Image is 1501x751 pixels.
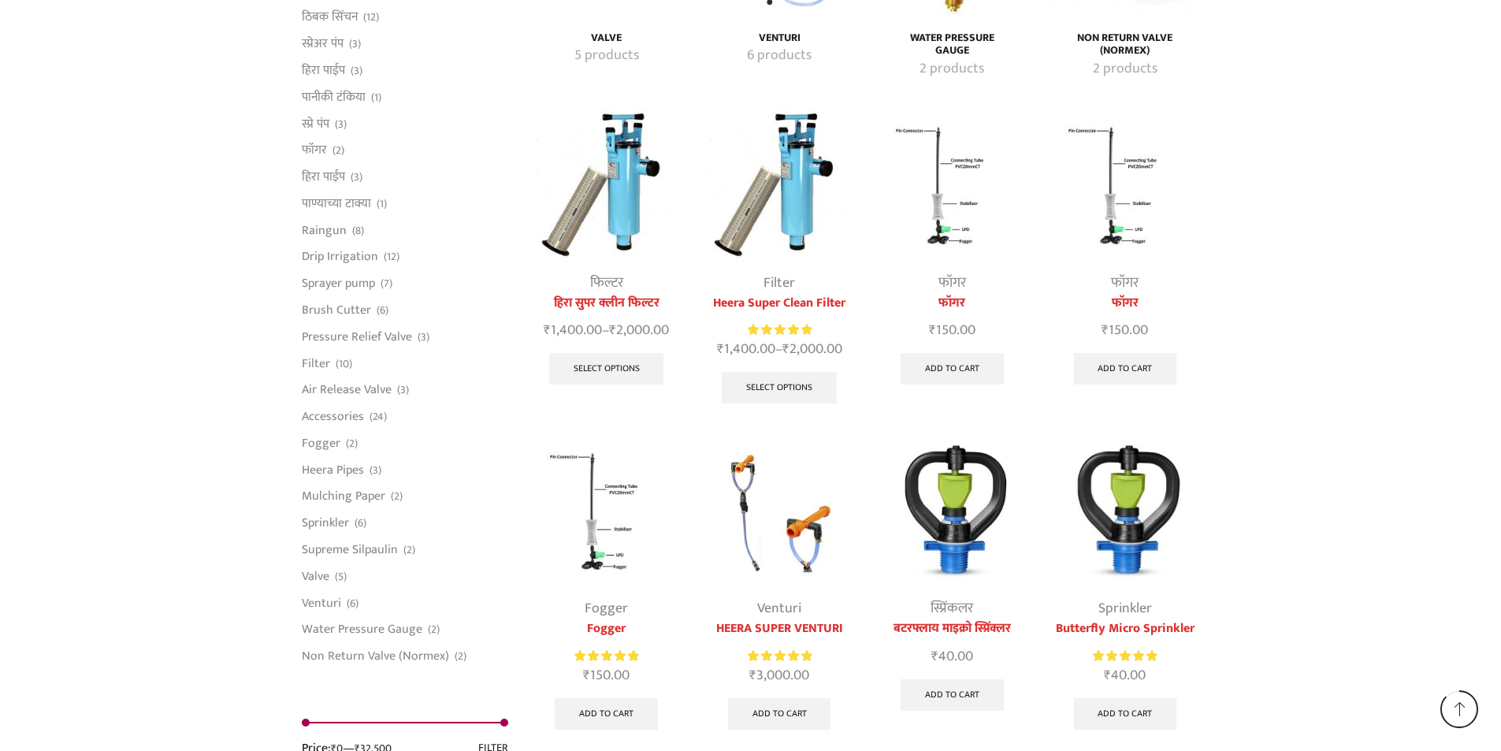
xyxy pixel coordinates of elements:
bdi: 2,000.00 [782,337,842,361]
span: ₹ [931,645,938,668]
a: Water Pressure Gauge [302,616,422,643]
a: Visit product category Venturi [722,46,836,66]
span: (24) [370,409,387,425]
a: फॉगर [1050,294,1199,313]
a: Fogger [532,619,681,638]
span: ₹ [929,318,936,342]
bdi: 1,400.00 [544,318,602,342]
a: बटरफ्लाय माइक्रो स्प्रिंक्लर [878,619,1027,638]
span: Rated out of 5 [748,322,812,338]
span: – [532,320,681,341]
a: Heera Pipes [302,456,364,483]
a: Filter [302,350,330,377]
a: Fogger [302,429,340,456]
a: Supreme Silpaulin [302,537,398,563]
span: (7) [381,276,392,292]
span: Rated out of 5 [748,648,812,664]
a: HEERA SUPER VENTURI [704,619,853,638]
a: Accessories [302,403,364,430]
div: Rated 5.00 out of 5 [748,322,812,338]
span: (3) [349,36,361,52]
a: Fogger [585,597,628,620]
a: Drip Irrigation [302,244,378,270]
img: Fogger [532,437,681,586]
bdi: 3,000.00 [749,664,809,687]
mark: 6 products [747,46,812,66]
bdi: 150.00 [1102,318,1148,342]
a: हिरा सुपर क्लीन फिल्टर [532,294,681,313]
bdi: 2,000.00 [609,318,669,342]
a: हिरा पाईप [302,164,345,191]
a: फॉगर [878,294,1027,313]
span: ₹ [609,318,616,342]
h4: Valve [549,32,663,45]
a: Mulching Paper [302,483,385,510]
a: Visit product category Valve [549,32,663,45]
a: पाण्याच्या टाक्या [302,190,371,217]
bdi: 150.00 [583,664,630,687]
span: (8) [352,223,364,239]
span: – [704,339,853,360]
a: Visit product category Water Pressure Gauge [895,59,1009,80]
span: ₹ [782,337,790,361]
bdi: 40.00 [931,645,973,668]
a: Select options for “हिरा सुपर क्लीन फिल्टर” [549,353,664,385]
a: Add to cart: “Fogger” [555,698,658,730]
a: हिरा पाईप [302,57,345,84]
img: Butterfly Micro Sprinkler [1050,437,1199,586]
a: Sprinkler [302,510,349,537]
a: Butterfly Micro Sprinkler [1050,619,1199,638]
span: (3) [418,329,429,345]
span: (1) [377,196,387,212]
span: ₹ [717,337,724,361]
a: Venturi [757,597,801,620]
a: Add to cart: “बटरफ्लाय माइक्रो स्प्रिंक्लर” [901,679,1004,711]
div: Rated 5.00 out of 5 [1093,648,1157,664]
span: (2) [428,622,440,638]
span: (2) [346,436,358,452]
mark: 2 products [920,59,984,80]
a: फॉगर [1111,271,1139,295]
img: फॉगर [878,110,1027,259]
a: स्प्रेअर पंप [302,31,344,58]
a: फॉगर [938,271,966,295]
a: Visit product category Valve [549,46,663,66]
span: (3) [351,63,362,79]
a: Venturi [302,589,341,616]
span: (12) [363,9,379,25]
a: Add to cart: “फॉगर” [901,353,1004,385]
img: फॉगर [1050,110,1199,259]
span: (12) [384,249,399,265]
span: (6) [347,596,359,612]
bdi: 40.00 [1104,664,1146,687]
span: (6) [355,515,366,531]
span: Rated out of 5 [1093,648,1157,664]
span: (2) [403,542,415,558]
a: Sprinkler [1098,597,1152,620]
mark: 2 products [1093,59,1157,80]
bdi: 150.00 [929,318,975,342]
a: स्प्रिंकलर [931,597,973,620]
span: (3) [335,117,347,132]
span: ₹ [1102,318,1109,342]
a: Valve [302,563,329,589]
div: Rated 5.00 out of 5 [574,648,638,664]
a: Filter [764,271,795,295]
img: Heera Super Venturi [704,437,853,586]
a: Brush Cutter [302,296,371,323]
a: स्प्रे पंप [302,110,329,137]
img: Heera-super-clean-filter [532,110,681,259]
bdi: 1,400.00 [717,337,775,361]
span: Rated out of 5 [574,648,638,664]
a: फिल्टर [590,271,623,295]
h4: Non Return Valve (Normex) [1068,32,1182,58]
a: Heera Super Clean Filter [704,294,853,313]
h4: Water Pressure Gauge [895,32,1009,58]
a: पानीकी टंकिया [302,84,366,110]
a: Visit product category Water Pressure Gauge [895,32,1009,58]
span: (5) [335,569,347,585]
a: Visit product category Non Return Valve (Normex) [1068,59,1182,80]
span: (3) [370,463,381,478]
span: (1) [371,90,381,106]
span: (2) [333,143,344,158]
